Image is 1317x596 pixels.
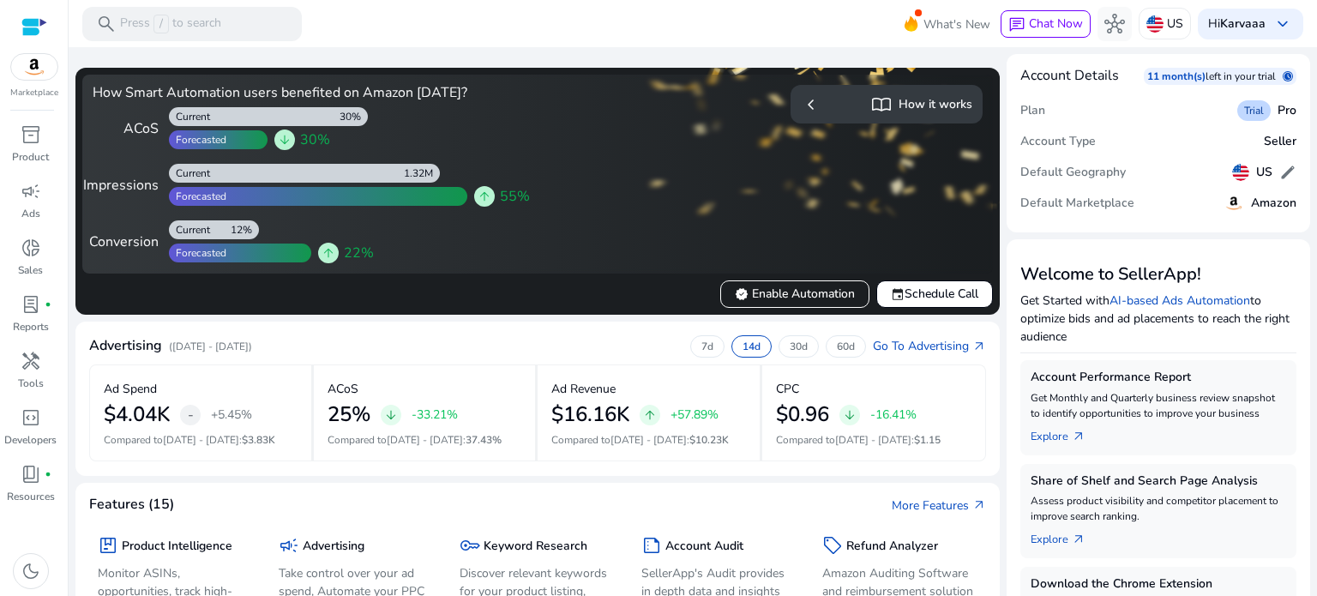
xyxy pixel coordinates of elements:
span: / [153,15,169,33]
span: campaign [21,181,41,202]
h4: Advertising [89,338,162,354]
span: verified [735,287,749,301]
span: keyboard_arrow_down [1272,14,1293,34]
img: us.svg [1146,15,1164,33]
span: chevron_left [801,94,821,115]
span: arrow_upward [478,190,491,203]
p: Sales [18,262,43,278]
span: Schedule Call [891,285,978,303]
div: 30% [340,110,368,123]
a: More Featuresarrow_outward [892,497,986,515]
span: dark_mode [21,561,41,581]
span: campaign [279,535,299,556]
span: arrow_outward [972,340,986,353]
p: Ad Spend [104,380,157,398]
p: Marketplace [10,87,58,99]
img: amazon.svg [11,54,57,80]
span: arrow_upward [643,408,657,422]
button: hub [1097,7,1132,41]
span: arrow_upward [322,246,335,260]
h2: 25% [328,402,370,427]
a: Go To Advertisingarrow_outward [873,337,986,355]
p: -16.41% [870,409,917,421]
h2: $4.04K [104,402,170,427]
p: Get Monthly and Quarterly business review snapshot to identify opportunities to improve your busi... [1031,390,1286,421]
span: [DATE] - [DATE] [163,433,239,447]
p: 14d [743,340,761,353]
span: edit [1279,164,1296,181]
h5: Amazon [1251,196,1296,211]
span: [DATE] - [DATE] [387,433,463,447]
div: 1.32M [404,166,440,180]
h5: Product Intelligence [122,539,232,554]
span: key [460,535,480,556]
p: Developers [4,432,57,448]
span: $1.15 [914,433,941,447]
span: arrow_outward [1072,430,1085,443]
p: ([DATE] - [DATE]) [169,339,252,354]
h5: How it works [899,98,972,112]
div: Impressions [93,175,159,196]
p: Reports [13,319,49,334]
h4: Features (15) [89,497,174,513]
span: arrow_outward [972,498,986,512]
a: AI-based Ads Automation [1110,292,1250,309]
span: arrow_outward [1072,533,1085,546]
img: us.svg [1232,164,1249,181]
p: Get Started with to optimize bids and ad placements to reach the right audience [1020,292,1296,346]
div: Current [169,110,210,123]
p: US [1167,9,1183,39]
span: package [98,535,118,556]
span: Chat Now [1029,15,1083,32]
span: inventory_2 [21,124,41,145]
p: Hi [1208,18,1266,30]
span: 55% [500,186,530,207]
h5: Default Geography [1020,166,1126,180]
p: 60d [837,340,855,353]
h5: Account Type [1020,135,1096,149]
div: Forecasted [169,133,226,147]
h5: Download the Chrome Extension [1031,577,1286,592]
span: summarize [641,535,662,556]
div: Forecasted [169,190,226,203]
span: 30% [300,129,330,150]
div: Current [169,223,210,237]
p: Tools [18,376,44,391]
span: [DATE] - [DATE] [835,433,911,447]
span: arrow_downward [843,408,857,422]
p: Assess product visibility and competitor placement to improve search ranking. [1031,493,1286,524]
span: donut_small [21,238,41,258]
p: Compared to : [104,432,298,448]
span: book_4 [21,464,41,485]
button: eventSchedule Call [876,280,993,308]
span: $3.83K [242,433,275,447]
div: ACoS [93,118,159,139]
h5: Advertising [303,539,364,554]
span: code_blocks [21,407,41,428]
h5: Refund Analyzer [846,539,938,554]
span: arrow_downward [384,408,398,422]
span: schedule [1283,71,1293,81]
a: Explorearrow_outward [1031,524,1099,548]
img: amazon.svg [1224,193,1244,214]
p: -33.21% [412,409,458,421]
h5: Share of Shelf and Search Page Analysis [1031,474,1286,489]
h5: Account Audit [665,539,743,554]
h5: Seller [1264,135,1296,149]
h5: US [1256,166,1272,180]
h4: Account Details [1020,68,1119,84]
div: Forecasted [169,246,226,260]
p: Compared to : [328,432,522,448]
h2: $16.16K [551,402,629,427]
button: chatChat Now [1001,10,1091,38]
button: verifiedEnable Automation [720,280,869,308]
span: 22% [344,243,374,263]
p: Ad Revenue [551,380,616,398]
div: 12% [231,223,259,237]
span: Trial [1244,104,1264,117]
span: arrow_downward [278,133,292,147]
p: 30d [790,340,808,353]
p: 11 month(s) [1147,69,1206,83]
p: Ads [21,206,40,221]
h5: Pro [1278,104,1296,118]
